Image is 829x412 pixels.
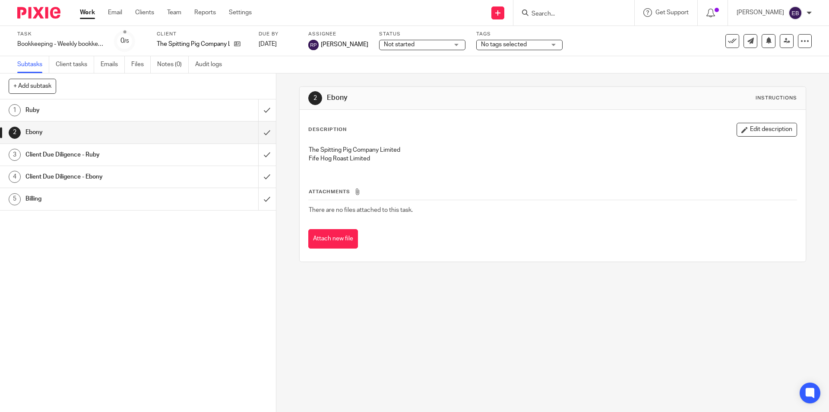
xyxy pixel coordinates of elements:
p: Description [308,126,347,133]
h1: Ebony [25,126,175,139]
input: Search [531,10,608,18]
span: Attachments [309,189,350,194]
button: Edit description [737,123,797,137]
span: No tags selected [481,42,527,48]
p: [PERSON_NAME] [737,8,784,17]
div: 2 [308,91,322,105]
h1: Ebony [327,93,571,102]
div: 5 [9,193,21,205]
label: Status [379,31,465,38]
a: Client tasks [56,56,94,73]
img: Pixie [17,7,60,19]
div: Instructions [756,95,797,102]
a: Notes (0) [157,56,189,73]
span: There are no files attached to this task. [309,207,413,213]
a: Team [167,8,181,17]
small: /5 [124,39,129,44]
div: 1 [9,104,21,116]
div: Bookkeeping - Weekly bookkeeping SP group [17,40,104,48]
label: Client [157,31,248,38]
p: The Spitting Pig Company Limited [309,146,796,154]
a: Email [108,8,122,17]
div: 0 [120,36,129,46]
a: Clients [135,8,154,17]
h1: Ruby [25,104,175,117]
label: Task [17,31,104,38]
span: Get Support [655,10,689,16]
a: Settings [229,8,252,17]
img: svg%3E [308,40,319,50]
span: Not started [384,42,414,48]
div: 4 [9,171,21,183]
div: 3 [9,149,21,161]
img: svg%3E [788,6,802,20]
a: Files [131,56,151,73]
label: Due by [259,31,297,38]
a: Reports [194,8,216,17]
span: [PERSON_NAME] [321,40,368,49]
div: 2 [9,127,21,139]
button: Attach new file [308,229,358,249]
p: The Spitting Pig Company Ltd [157,40,230,48]
a: Audit logs [195,56,228,73]
p: Fife Hog Roast Limited [309,154,796,163]
label: Assignee [308,31,368,38]
button: + Add subtask [9,79,56,93]
a: Emails [101,56,125,73]
h1: Client Due Diligence - Ebony [25,170,175,183]
h1: Client Due Diligence - Ruby [25,148,175,161]
h1: Billing [25,192,175,205]
a: Work [80,8,95,17]
a: Subtasks [17,56,49,73]
label: Tags [476,31,563,38]
span: [DATE] [259,41,277,47]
